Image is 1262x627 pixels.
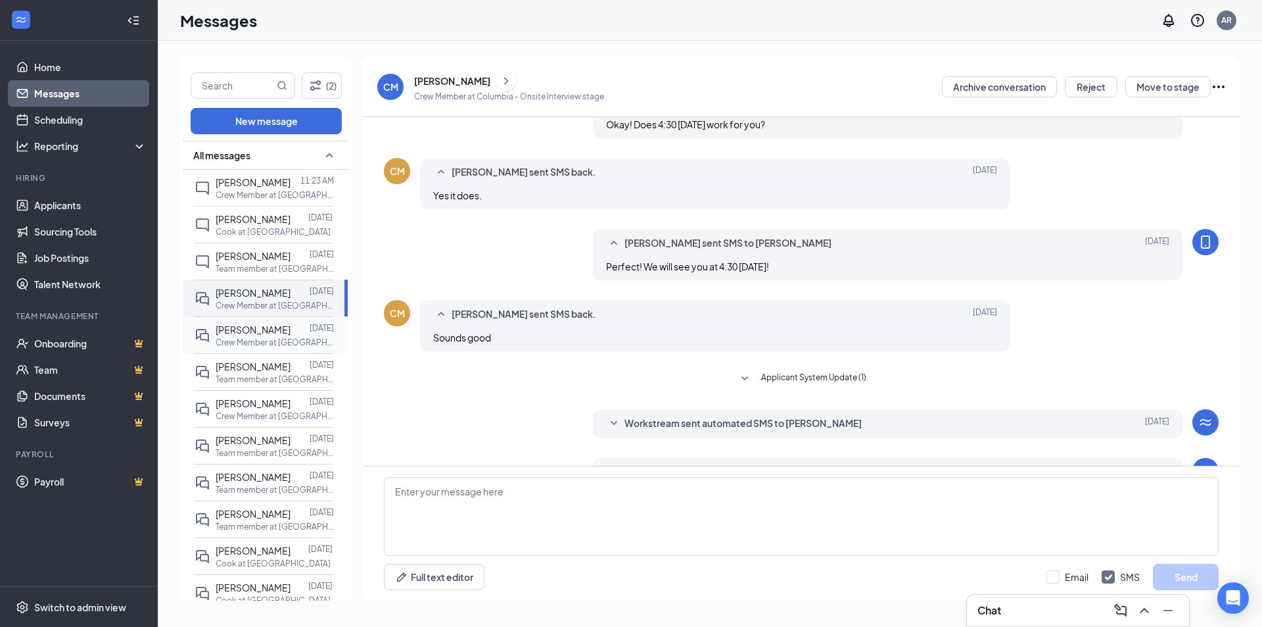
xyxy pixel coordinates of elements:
button: SmallChevronDownApplicant System Update (1) [737,371,866,387]
h1: Messages [180,9,257,32]
a: Sourcing Tools [34,218,147,245]
p: [DATE] [310,249,334,260]
button: Reject [1065,76,1117,97]
button: Archive conversation [942,76,1057,97]
span: Applicant System Update (1) [761,371,866,387]
p: Cook at [GEOGRAPHIC_DATA] [216,558,331,569]
p: 11:23 AM [300,175,334,186]
span: [PERSON_NAME] sent SMS back. [452,307,596,322]
button: ComposeMessage [1110,600,1131,621]
div: Payroll [16,449,144,460]
button: Move to stage [1125,76,1211,97]
svg: DoubleChat [195,549,210,564]
button: Full text editorPen [384,564,484,590]
a: Job Postings [34,245,147,271]
span: [DATE] [1145,416,1169,432]
span: Perfect! We will see you at 4:30 [DATE]! [606,261,769,272]
span: [DATE] [1145,464,1169,480]
span: [DATE] [973,307,997,322]
p: [DATE] [310,433,334,444]
p: Crew Member at [GEOGRAPHIC_DATA] [216,189,334,201]
svg: SmallChevronDown [737,371,753,387]
svg: WorkstreamLogo [1198,463,1213,479]
div: Open Intercom Messenger [1217,582,1249,614]
svg: ChatInactive [195,217,210,233]
svg: DoubleChat [195,328,210,343]
svg: ChevronRight [500,73,513,89]
span: [PERSON_NAME] [216,508,291,520]
svg: DoubleChat [195,586,210,601]
p: [DATE] [310,396,334,407]
a: Applicants [34,192,147,218]
p: Team member at [GEOGRAPHIC_DATA] [216,374,334,385]
span: Workstream sent automated SMS to [PERSON_NAME] [624,416,862,432]
a: OnboardingCrown [34,330,147,357]
svg: SmallChevronUp [433,307,449,322]
svg: Settings [16,601,29,614]
div: [PERSON_NAME] [414,74,490,88]
a: Scheduling [34,107,147,133]
span: [PERSON_NAME] sent SMS to [PERSON_NAME] [624,236,831,251]
button: Send [1153,564,1219,590]
span: Workstream sent automated email to [PERSON_NAME] [624,464,866,480]
svg: ChatInactive [195,180,210,196]
span: Okay! Does 4:30 [DATE] work for you? [606,118,765,130]
svg: DoubleChat [195,475,210,491]
svg: Minimize [1160,603,1176,618]
span: [PERSON_NAME] [216,582,291,593]
span: [DATE] [973,164,997,180]
svg: Analysis [16,139,29,153]
svg: Notifications [1161,13,1177,28]
span: All messages [193,149,250,162]
svg: DoubleChat [195,401,210,417]
svg: DoubleChat [195,291,210,307]
input: Search [191,73,274,98]
svg: DoubleChat [195,512,210,528]
svg: ChevronUp [1136,603,1152,618]
a: TeamCrown [34,357,147,383]
p: [DATE] [308,212,333,223]
span: [PERSON_NAME] [216,287,291,299]
span: Yes it does. [433,189,482,201]
div: Hiring [16,172,144,184]
span: [DATE] [1145,236,1169,251]
span: Sounds good [433,332,491,343]
p: [DATE] [310,286,334,297]
svg: DoubleChat [195,364,210,380]
div: Reporting [34,139,147,153]
svg: WorkstreamLogo [1198,414,1213,430]
a: PayrollCrown [34,468,147,495]
span: [PERSON_NAME] [216,176,291,188]
span: [PERSON_NAME] [216,397,291,409]
p: Team member at [GEOGRAPHIC_DATA] [216,484,334,495]
svg: MagnifyingGlass [277,80,287,91]
p: Cook at [GEOGRAPHIC_DATA] [216,226,331,238]
a: Messages [34,80,147,107]
svg: Collapse [127,14,140,27]
p: Crew Member at Columbia - Onsite Interview stage [414,91,604,102]
span: [PERSON_NAME] sent SMS back. [452,164,596,180]
div: AR [1221,14,1232,26]
button: ChevronUp [1134,600,1155,621]
p: [DATE] [308,543,333,555]
p: [DATE] [310,507,334,518]
span: [PERSON_NAME] [216,361,291,372]
p: Crew Member at [GEOGRAPHIC_DATA] [216,337,334,348]
button: Minimize [1157,600,1179,621]
span: [PERSON_NAME] [216,324,291,336]
div: CM [390,164,405,178]
svg: SmallChevronUp [433,164,449,180]
button: ChevronRight [496,71,516,91]
p: Cook at [GEOGRAPHIC_DATA] [216,595,331,606]
svg: SmallChevronUp [321,147,337,163]
a: SurveysCrown [34,409,147,436]
svg: ComposeMessage [1113,603,1129,618]
p: [DATE] [308,580,333,591]
p: Team member at [GEOGRAPHIC_DATA] [216,263,334,274]
button: New message [191,108,342,134]
span: [PERSON_NAME] [216,434,291,446]
svg: WorkstreamLogo [14,13,28,26]
span: [PERSON_NAME] [216,471,291,483]
p: [DATE] [310,359,334,370]
span: [PERSON_NAME] [216,545,291,557]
